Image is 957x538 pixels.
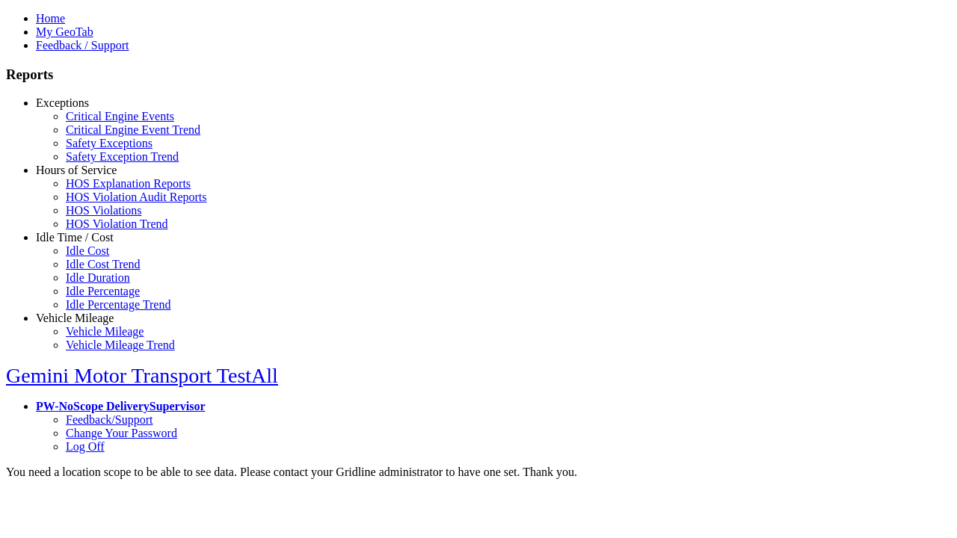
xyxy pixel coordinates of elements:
a: Idle Duration [66,271,130,284]
a: Idle Percentage [66,285,140,297]
a: HOS Violations [66,204,141,217]
a: Home [36,12,65,25]
a: PW-NoScope DeliverySupervisor [36,400,205,412]
h3: Reports [6,67,951,83]
a: Idle Cost Trend [66,258,141,270]
a: Feedback/Support [66,413,153,426]
a: HOS Violation Trend [66,217,168,230]
a: Exceptions [36,96,89,109]
a: Log Off [66,440,105,453]
a: Vehicle Mileage Trend [66,338,175,351]
a: Gemini Motor Transport TestAll [6,364,278,387]
a: Hours of Service [36,164,117,176]
a: Idle Percentage Trend [66,298,170,311]
a: Vehicle Mileage [36,312,114,324]
a: Idle Time / Cost [36,231,114,244]
a: My GeoTab [36,25,93,38]
a: Critical Engine Events [66,110,174,123]
a: Safety Exceptions [66,137,153,149]
a: Vehicle Mileage [66,325,144,338]
a: Feedback / Support [36,39,129,52]
a: HOS Violation Audit Reports [66,191,207,203]
a: HOS Explanation Reports [66,177,191,190]
a: Idle Cost [66,244,109,257]
a: Safety Exception Trend [66,150,179,163]
a: Change Your Password [66,427,177,439]
a: Critical Engine Event Trend [66,123,200,136]
div: You need a location scope to be able to see data. Please contact your Gridline administrator to h... [6,466,951,479]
